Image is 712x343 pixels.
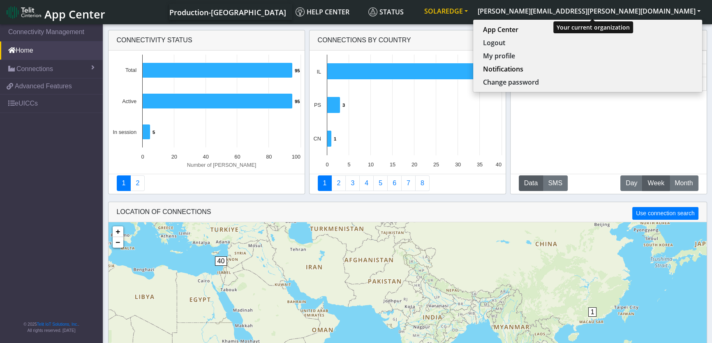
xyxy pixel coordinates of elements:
text: 0 [326,161,328,168]
text: 35 [476,161,482,168]
button: Notifications [473,62,702,76]
a: Notifications [483,64,692,74]
text: PS [314,102,321,108]
a: App Center [7,3,104,21]
img: logo-telit-cinterion-gw-new.png [7,6,41,19]
div: Connections By Country [310,30,506,51]
button: My profile [473,49,702,62]
a: Telit IoT Solutions, Inc. [37,322,78,327]
span: 40 [215,256,227,266]
text: 30 [455,161,460,168]
a: Your current platform instance [169,4,286,20]
a: Status [365,4,419,20]
a: Zoom in [113,226,123,237]
button: Use connection search [632,207,698,220]
a: Zero Session [401,175,416,191]
button: Month [669,175,698,191]
a: 14 Days Trend [387,175,402,191]
span: Connections [16,64,53,74]
span: Week [647,178,664,188]
img: knowledge.svg [296,7,305,16]
a: Connections By Carrier [359,175,374,191]
button: Day [620,175,643,191]
a: Usage per Country [345,175,360,191]
text: 60 [234,154,240,160]
div: LOCATION OF CONNECTIONS [109,202,707,222]
a: Not Connected for 30 days [415,175,430,191]
span: Production-[GEOGRAPHIC_DATA] [169,7,286,17]
span: Help center [296,7,349,16]
div: 1 [588,307,596,332]
text: 5 [153,130,155,135]
span: 1 [588,307,597,317]
div: Connectivity status [109,30,305,51]
text: 10 [368,161,373,168]
text: Number of [PERSON_NAME] [187,162,256,168]
text: 95 [295,99,300,104]
text: 5 [347,161,350,168]
a: Usage by Carrier [373,175,388,191]
a: Deployment status [130,175,145,191]
text: 20 [171,154,177,160]
text: 20 [411,161,417,168]
button: SOLAREDGE [419,4,473,18]
text: 100 [291,154,300,160]
div: Your current organization [553,21,633,33]
text: Active [122,98,136,104]
a: App Center [483,25,692,35]
span: Advanced Features [15,81,72,91]
img: status.svg [368,7,377,16]
a: Help center [292,4,365,20]
text: Total [125,67,136,73]
button: SMS [543,175,568,191]
text: 40 [495,161,501,168]
span: Day [626,178,637,188]
nav: Summary paging [318,175,497,191]
a: Connections By Country [318,175,332,191]
span: Status [368,7,404,16]
button: Logout [473,36,702,49]
a: Carrier [331,175,346,191]
text: 40 [203,154,208,160]
span: App Center [44,7,105,22]
text: 80 [266,154,272,160]
nav: Summary paging [117,175,296,191]
button: Data [519,175,543,191]
text: 3 [342,103,345,108]
text: 25 [433,161,439,168]
text: IL [317,69,321,75]
span: Month [675,178,693,188]
button: App Center [473,23,702,36]
button: Week [642,175,670,191]
button: Change password [473,76,702,89]
button: [PERSON_NAME][EMAIL_ADDRESS][PERSON_NAME][DOMAIN_NAME] [473,4,705,18]
a: Zoom out [113,237,123,248]
text: 15 [389,161,395,168]
text: 1 [334,136,336,141]
text: 0 [141,154,144,160]
text: In session [113,129,136,135]
text: 95 [295,68,300,73]
a: Connectivity status [117,175,131,191]
text: CN [313,136,321,142]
